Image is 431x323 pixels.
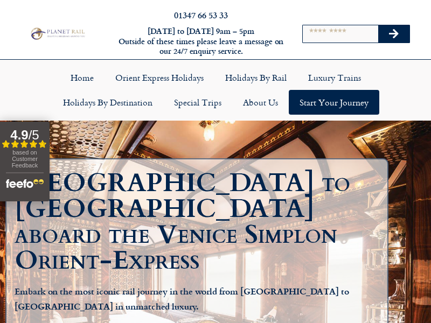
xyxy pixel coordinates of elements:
a: 01347 66 53 33 [174,9,228,21]
h6: [DATE] to [DATE] 9am – 5pm Outside of these times please leave a message on our 24/7 enquiry serv... [117,26,284,57]
a: Start your Journey [289,90,379,115]
a: About Us [232,90,289,115]
a: Orient Express Holidays [105,65,214,90]
a: Holidays by Rail [214,65,297,90]
button: Search [378,25,409,43]
strong: Embark on the most iconic rail journey in the world from [GEOGRAPHIC_DATA] to [GEOGRAPHIC_DATA] i... [15,285,349,312]
a: Luxury Trains [297,65,372,90]
a: Home [60,65,105,90]
a: Special Trips [163,90,232,115]
nav: Menu [5,65,426,115]
img: Planet Rail Train Holidays Logo [29,26,86,40]
h1: [GEOGRAPHIC_DATA] to [GEOGRAPHIC_DATA] aboard the Venice Simplon Orient-Express [15,170,385,273]
a: Holidays by Destination [52,90,163,115]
